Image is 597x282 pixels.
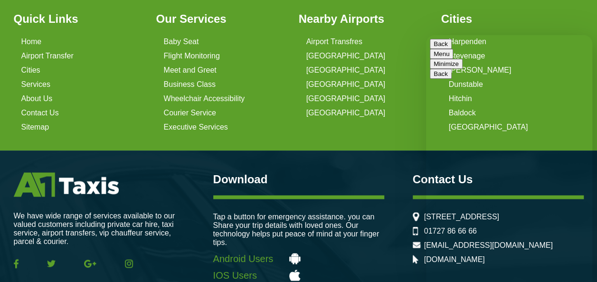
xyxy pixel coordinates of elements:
a: Services [21,80,50,89]
li: [STREET_ADDRESS] [413,212,584,221]
a: Baby Seat [164,38,199,46]
a: [GEOGRAPHIC_DATA] [306,94,386,103]
a: Contact Us [21,109,59,117]
h3: Cities [441,12,572,26]
a: Android Users [213,253,384,264]
img: Facebook [14,259,19,268]
a: Home [21,38,42,46]
a: Cities [21,66,40,75]
a: IOS Users [213,270,384,281]
a: Flight Monitoring [164,52,220,60]
a: Wheelchair Accessibility [164,94,245,103]
a: Executive Services [164,123,228,132]
h3: Quick Links [14,12,145,26]
a: [DOMAIN_NAME] [424,255,485,263]
p: Tap a button for emergency assistance. you can Share your trip details with loved ones. Our techn... [213,212,384,246]
img: Google Plus [84,259,96,268]
a: Airport Transfer [21,52,74,60]
a: [GEOGRAPHIC_DATA] [306,80,386,89]
a: [GEOGRAPHIC_DATA] [306,66,386,75]
a: [EMAIL_ADDRESS][DOMAIN_NAME] [424,241,553,249]
img: Instagram [125,259,133,268]
a: [GEOGRAPHIC_DATA] [306,109,386,117]
h3: Our Services [156,12,287,26]
h3: Nearby Airports [299,12,430,26]
img: A1 Taxis St Albans [14,172,119,197]
a: Courier Service [164,109,216,117]
a: About Us [21,94,53,103]
p: We have wide range of services available to our valued customers including private car hire, taxi... [14,211,185,245]
a: Meet and Greet [164,66,217,75]
a: Sitemap [21,123,49,132]
a: 01727 86 66 66 [424,226,477,235]
a: Business Class [164,80,216,89]
a: Airport Transfres [306,38,362,46]
h3: Download [213,172,384,186]
img: Twitter [47,260,56,267]
iframe: chat widget [426,35,592,282]
h3: Contact Us [413,172,584,186]
a: [GEOGRAPHIC_DATA] [306,52,386,60]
